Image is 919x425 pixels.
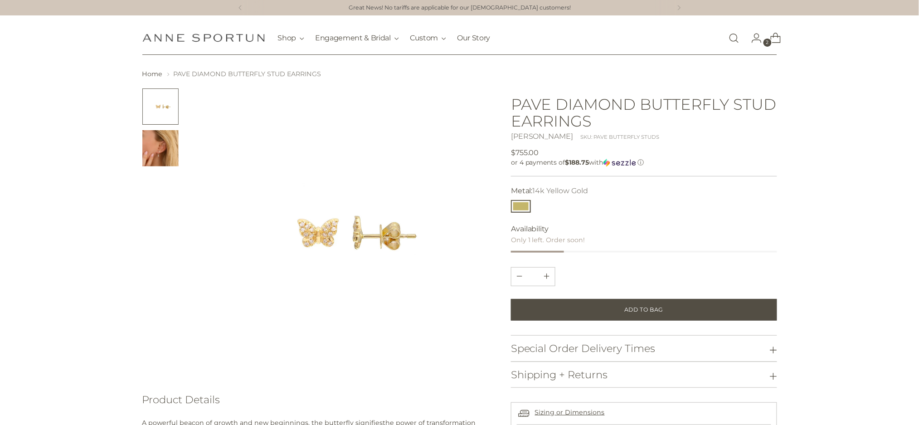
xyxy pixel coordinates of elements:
a: Great News! No tariffs are applicable for our [DEMOGRAPHIC_DATA] customers! [349,4,571,12]
img: Sezzle [603,159,636,167]
button: Subtract product quantity [539,268,555,286]
span: PAVE DIAMOND BUTTERFLY STUD EARRINGS [174,70,321,78]
a: Home [142,70,163,78]
button: Change image to image 2 [142,130,179,166]
h3: Product Details [142,394,481,405]
h3: Shipping + Returns [511,369,608,381]
a: Sizing or Dimensions [535,408,605,416]
button: Change image to image 1 [142,88,179,125]
span: 14k Yellow Gold [533,186,588,195]
a: Anne Sportun Fine Jewellery [142,34,265,42]
nav: breadcrumbs [142,69,777,79]
button: Custom [410,28,446,48]
label: Metal: [511,186,588,196]
img: PAVE DIAMOND BUTTERFLY STUD EARRINGS [191,88,481,378]
input: Product quantity [522,268,544,286]
button: Special Order Delivery Times [511,336,777,361]
button: Engagement & Bridal [315,28,399,48]
a: Our Story [457,28,490,48]
span: $188.75 [565,158,589,166]
button: Add product quantity [511,268,528,286]
span: $755.00 [511,147,539,158]
span: Only 1 left. Order soon! [511,236,585,244]
div: or 4 payments of$188.75withSezzle Click to learn more about Sezzle [511,158,777,167]
a: Open search modal [725,29,743,47]
span: Add to Bag [624,306,663,314]
span: Availability [511,224,549,234]
button: 14k Yellow Gold [511,200,531,213]
a: [PERSON_NAME] [511,132,574,141]
button: Shipping + Returns [511,362,777,388]
a: Go to the account page [744,29,762,47]
button: Shop [278,28,305,48]
h1: PAVE DIAMOND BUTTERFLY STUD EARRINGS [511,96,777,129]
div: or 4 payments of with [511,158,777,167]
h3: Special Order Delivery Times [511,343,656,354]
button: Add to Bag [511,299,777,321]
span: 2 [763,39,772,47]
div: SKU: PAVE BUTTERFLY STUDS [581,133,660,141]
a: Open cart modal [763,29,781,47]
